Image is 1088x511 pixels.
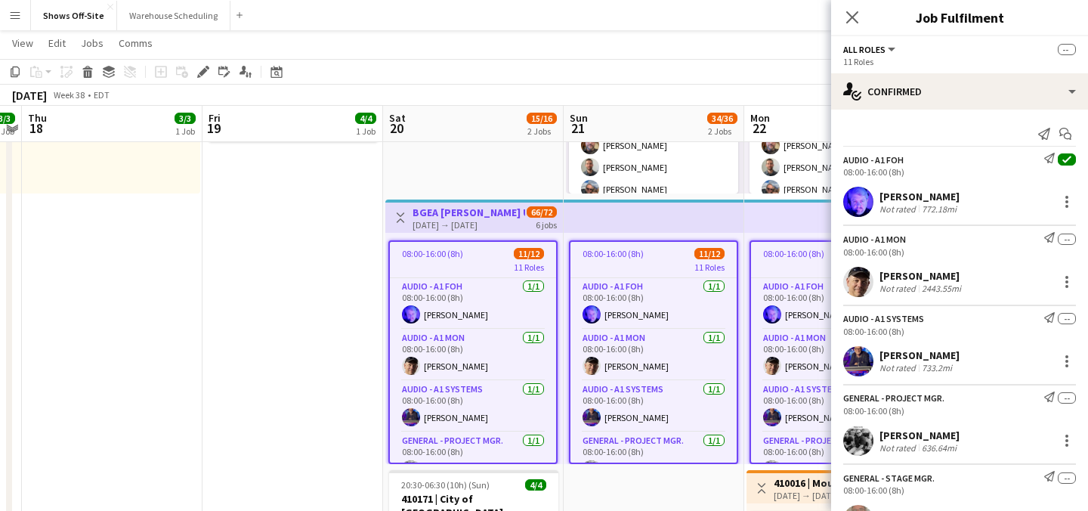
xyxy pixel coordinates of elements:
span: Mon [750,111,770,125]
div: Audio - A1 Systems [843,313,924,324]
span: 21 [567,119,588,137]
span: 11 Roles [694,262,725,273]
h3: 410016 | Mount [PERSON_NAME] Ltd [774,476,886,490]
span: -- [1058,313,1076,324]
div: 08:00-16:00 (8h) [843,326,1076,337]
app-card-role: General - Breakout Tech4/408:00-16:00 (8h)[PERSON_NAME][PERSON_NAME][PERSON_NAME] [750,109,919,226]
div: 2 Jobs [708,125,737,137]
a: Edit [42,33,72,53]
app-job-card: 08:00-16:00 (8h)11/1211 RolesAudio - A1 FOH1/108:00-16:00 (8h)[PERSON_NAME]Audio - A1 MON1/108:00... [388,240,558,464]
span: 11/12 [514,248,544,259]
span: Sat [389,111,406,125]
span: 11/12 [694,248,725,259]
span: 20:30-06:30 (10h) (Sun) [401,479,490,491]
span: Comms [119,36,153,50]
span: 19 [206,119,221,137]
span: 3/3 [175,113,196,124]
div: 08:00-16:00 (8h) [843,485,1076,496]
div: [PERSON_NAME] [879,429,960,442]
span: Thu [28,111,47,125]
app-card-role: General - Project Mgr.1/108:00-16:00 (8h)[PERSON_NAME] [390,432,556,484]
div: 11 Roles [843,56,1076,67]
div: Not rated [879,283,919,294]
span: 4/4 [355,113,376,124]
a: Comms [113,33,159,53]
span: -- [1058,392,1076,404]
span: Sun [570,111,588,125]
div: 733.2mi [919,362,955,373]
div: Confirmed [831,73,1088,110]
span: -- [1058,44,1076,55]
app-card-role: General - Project Mgr.1/108:00-16:00 (8h)[PERSON_NAME] [751,432,917,484]
span: -- [1058,234,1076,245]
div: [PERSON_NAME] [879,348,960,362]
span: Edit [48,36,66,50]
div: [DATE] [12,88,47,103]
span: 15/16 [527,113,557,124]
div: 08:00-16:00 (8h) [843,246,1076,258]
div: General - Project Mgr. [843,392,944,404]
app-card-role: Audio - A1 FOH1/108:00-16:00 (8h)[PERSON_NAME] [751,278,917,330]
div: 2 Jobs [527,125,556,137]
h3: BGEA [PERSON_NAME] Upstate NY -- 409546 [413,206,525,219]
span: 22 [748,119,770,137]
button: Warehouse Scheduling [117,1,230,30]
app-card-role: Audio - A1 Systems1/108:00-16:00 (8h)[PERSON_NAME] [751,381,917,432]
span: 66/72 [527,206,557,218]
div: 6 jobs [536,218,557,231]
button: Shows Off-Site [31,1,117,30]
span: Jobs [81,36,104,50]
div: 772.18mi [919,203,960,215]
span: -- [1058,472,1076,484]
app-card-role: Audio - A1 FOH1/108:00-16:00 (8h)[PERSON_NAME] [570,278,737,330]
a: Jobs [75,33,110,53]
app-job-card: 08:00-16:00 (8h)11/1211 RolesAudio - A1 FOH1/108:00-16:00 (8h)[PERSON_NAME]Audio - A1 MON1/108:00... [750,240,919,464]
app-card-role: Audio - A1 MON1/108:00-16:00 (8h)[PERSON_NAME] [390,330,556,381]
div: 1 Job [356,125,376,137]
span: 18 [26,119,47,137]
span: Fri [209,111,221,125]
span: 08:00-16:00 (8h) [402,248,463,259]
span: 08:00-16:00 (8h) [763,248,824,259]
div: 08:00-16:00 (8h) [843,405,1076,417]
div: Audio - A1 FOH [843,154,904,166]
span: 11 Roles [514,262,544,273]
app-card-role: Audio - A1 FOH1/108:00-16:00 (8h)[PERSON_NAME] [390,278,556,330]
div: 1 Job [175,125,195,137]
span: 4/4 [525,479,546,491]
app-card-role: General - Project Mgr.1/108:00-16:00 (8h)[PERSON_NAME] [570,432,737,484]
div: [PERSON_NAME] [879,269,964,283]
div: 636.64mi [919,442,960,454]
span: Week 38 [50,89,88,101]
span: 20 [387,119,406,137]
div: Not rated [879,442,919,454]
div: 08:00-16:00 (8h) [843,166,1076,178]
div: 2443.55mi [919,283,964,294]
div: Not rated [879,362,919,373]
div: Not rated [879,203,919,215]
app-card-role: Audio - A1 Systems1/108:00-16:00 (8h)[PERSON_NAME] [570,381,737,432]
a: View [6,33,39,53]
app-card-role: Audio - A1 Systems1/108:00-16:00 (8h)[PERSON_NAME] [390,381,556,432]
div: [PERSON_NAME] [879,190,960,203]
span: 08:00-16:00 (8h) [583,248,644,259]
div: Audio - A1 MON [843,234,906,245]
span: All roles [843,44,886,55]
div: EDT [94,89,110,101]
span: 34/36 [707,113,737,124]
div: [DATE] → [DATE] [774,490,886,501]
button: All roles [843,44,898,55]
div: General - Stage Mgr. [843,472,935,484]
app-card-role: General - Breakout Tech4/408:00-16:00 (8h)[PERSON_NAME][PERSON_NAME][PERSON_NAME] [569,109,738,226]
span: View [12,36,33,50]
app-card-role: Audio - A1 MON1/108:00-16:00 (8h)[PERSON_NAME] [751,330,917,381]
h3: Job Fulfilment [831,8,1088,27]
app-card-role: Audio - A1 MON1/108:00-16:00 (8h)[PERSON_NAME] [570,330,737,381]
app-job-card: 08:00-16:00 (8h)11/1211 RolesAudio - A1 FOH1/108:00-16:00 (8h)[PERSON_NAME]Audio - A1 MON1/108:00... [569,240,738,464]
div: [DATE] → [DATE] [413,219,525,231]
